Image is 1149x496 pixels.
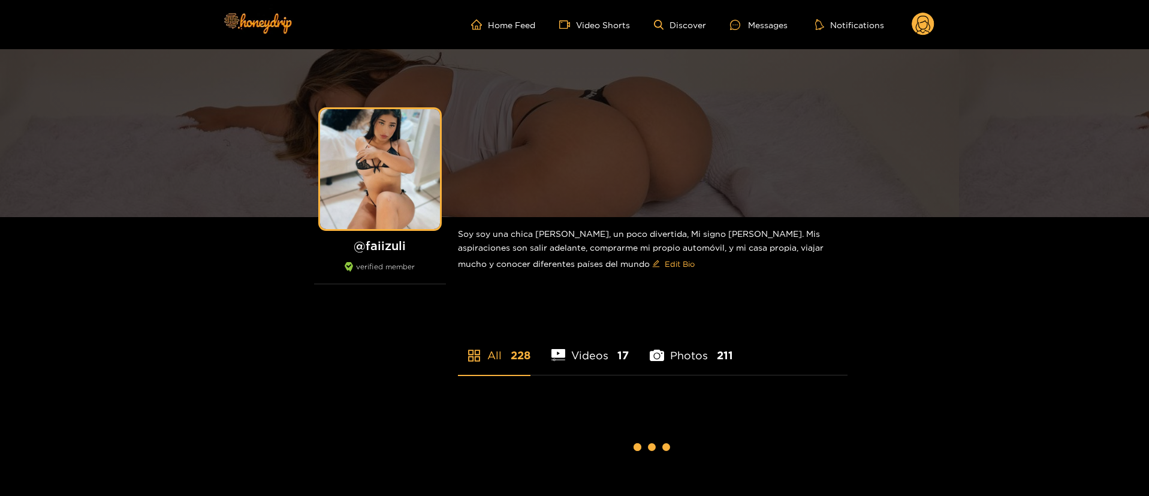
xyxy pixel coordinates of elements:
[650,321,733,375] li: Photos
[314,262,446,284] div: verified member
[665,258,695,270] span: Edit Bio
[551,321,629,375] li: Videos
[559,19,576,30] span: video-camera
[471,19,535,30] a: Home Feed
[314,238,446,253] h1: @ faiizuli
[730,18,788,32] div: Messages
[654,20,706,30] a: Discover
[617,348,629,363] span: 17
[511,348,530,363] span: 228
[467,348,481,363] span: appstore
[812,19,888,31] button: Notifications
[458,321,530,375] li: All
[650,254,697,273] button: editEdit Bio
[458,217,848,283] div: Soy soy una chica [PERSON_NAME], un poco divertida, Mi signo [PERSON_NAME]. Mis aspiraciones son ...
[652,260,660,269] span: edit
[717,348,733,363] span: 211
[559,19,630,30] a: Video Shorts
[471,19,488,30] span: home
